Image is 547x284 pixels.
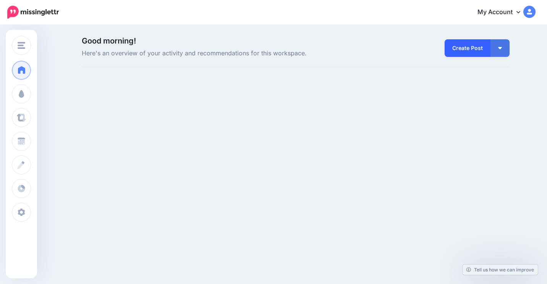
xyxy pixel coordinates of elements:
a: Create Post [445,39,490,57]
a: Tell us how we can improve [463,265,538,275]
img: Missinglettr [7,6,59,19]
span: Good morning! [82,36,136,45]
img: menu.png [18,42,25,49]
span: Here's an overview of your activity and recommendations for this workspace. [82,48,363,58]
img: arrow-down-white.png [498,47,502,49]
a: My Account [470,3,536,22]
